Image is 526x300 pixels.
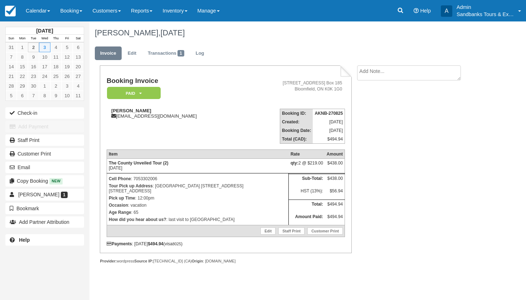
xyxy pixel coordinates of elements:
a: 23 [28,72,39,81]
strong: Occasion [109,203,128,208]
a: 22 [17,72,28,81]
strong: Cell Phone [109,176,131,181]
strong: $494.94 [148,241,163,246]
td: $56.94 [325,187,345,200]
a: Edit [122,46,142,60]
th: Mon [17,35,28,43]
h1: Booking Invoice [107,77,245,85]
strong: Age Range [109,210,131,215]
a: 7 [28,91,39,100]
a: 2 [28,43,39,52]
th: Wed [39,35,50,43]
a: [PERSON_NAME] 1 [5,189,84,200]
th: Total: [289,200,325,212]
a: 6 [73,43,84,52]
td: [DATE] [107,159,288,173]
button: Check-in [5,107,84,119]
td: [DATE] [313,118,345,126]
button: Bookmark [5,203,84,214]
strong: Provider: [100,259,117,263]
th: Fri [62,35,73,43]
a: 24 [39,72,50,81]
a: 7 [6,52,17,62]
th: Created: [280,118,313,126]
td: $494.94 [313,135,345,144]
th: Item [107,150,288,159]
p: : [GEOGRAPHIC_DATA] [STREET_ADDRESS] [STREET_ADDRESS] [109,182,287,195]
button: Email [5,162,84,173]
th: Booking Date: [280,126,313,135]
a: 10 [62,91,73,100]
a: Customer Print [5,148,84,159]
a: 4 [73,81,84,91]
div: A [441,5,452,17]
a: 5 [6,91,17,100]
span: 1 [61,192,68,198]
small: 8025 [172,242,181,246]
a: 5 [62,43,73,52]
strong: [PERSON_NAME] [111,108,151,113]
a: 2 [50,81,62,91]
a: Invoice [95,46,122,60]
strong: Payments [107,241,132,246]
a: 28 [6,81,17,91]
span: 1 [177,50,184,56]
th: Amount [325,150,345,159]
th: Tue [28,35,39,43]
div: wordpress [TECHNICAL_ID] (CA) : [DOMAIN_NAME] [100,259,351,264]
th: Thu [50,35,62,43]
a: 17 [39,62,50,72]
p: : 7053302006 [109,175,287,182]
a: 19 [62,62,73,72]
a: 27 [73,72,84,81]
a: Paid [107,87,158,100]
a: Staff Print [278,227,305,235]
a: 12 [62,52,73,62]
p: : 65 [109,209,287,216]
a: 18 [50,62,62,72]
a: 3 [62,81,73,91]
th: Sun [6,35,17,43]
a: 11 [50,52,62,62]
p: Admin [457,4,514,11]
th: Sub-Total: [289,174,325,187]
a: 8 [17,52,28,62]
address: [STREET_ADDRESS] Box 185 Bloomfield, ON K0K 1G0 [248,80,342,92]
em: Paid [107,87,161,99]
i: Help [414,8,419,13]
strong: How did you hear about us? [109,217,166,222]
td: 2 @ $219.00 [289,159,325,173]
strong: [DATE] [36,28,53,34]
a: 16 [28,62,39,72]
a: Help [5,234,84,246]
strong: AKNB-270825 [315,111,343,116]
strong: Pick up Time [109,196,135,201]
img: checkfront-main-nav-mini-logo.png [5,6,16,16]
p: : 12:00pm [109,195,287,202]
td: $494.94 [325,212,345,225]
h1: [PERSON_NAME], [95,29,479,37]
b: Help [19,237,30,243]
a: 21 [6,72,17,81]
p: Sandbanks Tours & Experiences [457,11,514,18]
strong: Origin [192,259,203,263]
a: 9 [28,52,39,62]
a: 26 [62,72,73,81]
a: 9 [50,91,62,100]
a: 25 [50,72,62,81]
strong: Source IP: [134,259,153,263]
a: 1 [39,81,50,91]
a: Staff Print [5,134,84,146]
a: 15 [17,62,28,72]
a: Log [190,46,210,60]
a: Edit [260,227,276,235]
a: 3 [39,43,50,52]
a: 1 [17,43,28,52]
a: Transactions1 [142,46,190,60]
th: Total (CAD): [280,135,313,144]
th: Rate [289,150,325,159]
a: 30 [28,81,39,91]
p: : last visit to [GEOGRAPHIC_DATA] [109,216,287,223]
div: $438.00 [327,161,343,171]
th: Sat [73,35,84,43]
